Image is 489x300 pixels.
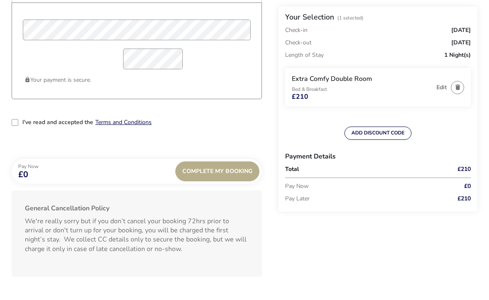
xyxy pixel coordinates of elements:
h3: Payment Details [285,146,471,166]
span: 1 Night(s) [444,52,471,58]
span: £0 [464,183,471,189]
p: Length of Stay [285,49,324,61]
button: ADD DISCOUNT CODE [344,127,412,140]
button: Edit [436,84,447,90]
span: (1 Selected) [337,15,363,21]
b: General Cancellation Policy [25,204,109,213]
p: Pay Now [285,180,433,193]
p: Your payment is secure. [24,73,249,86]
p: Total [285,166,433,172]
p-checkbox: 2-term_condi [12,119,19,127]
h2: Your Selection [285,12,334,22]
span: £210 [458,196,471,202]
span: £210 [292,93,308,100]
p: We're really sorry but if you don’t cancel your booking 72hrs prior to arrival or don't turn up f... [25,213,249,257]
p: Pay Later [285,193,433,205]
div: Complete My Booking [175,161,259,181]
p: Check-in [285,27,307,33]
label: I've read and accepted the [22,120,93,125]
span: [DATE] [451,40,471,46]
input: card_name_pciproxy-748l59da3i [23,20,251,40]
p: Bed & Breakfast [292,87,432,92]
span: £0 [18,171,39,179]
span: [DATE] [451,27,471,33]
h3: Extra Comfy Double Room [292,75,432,83]
span: Complete My Booking [182,168,252,174]
p: Check-out [285,37,312,49]
p: Pay Now [18,164,39,169]
button: Terms and Conditions [95,119,152,125]
span: £210 [458,166,471,172]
